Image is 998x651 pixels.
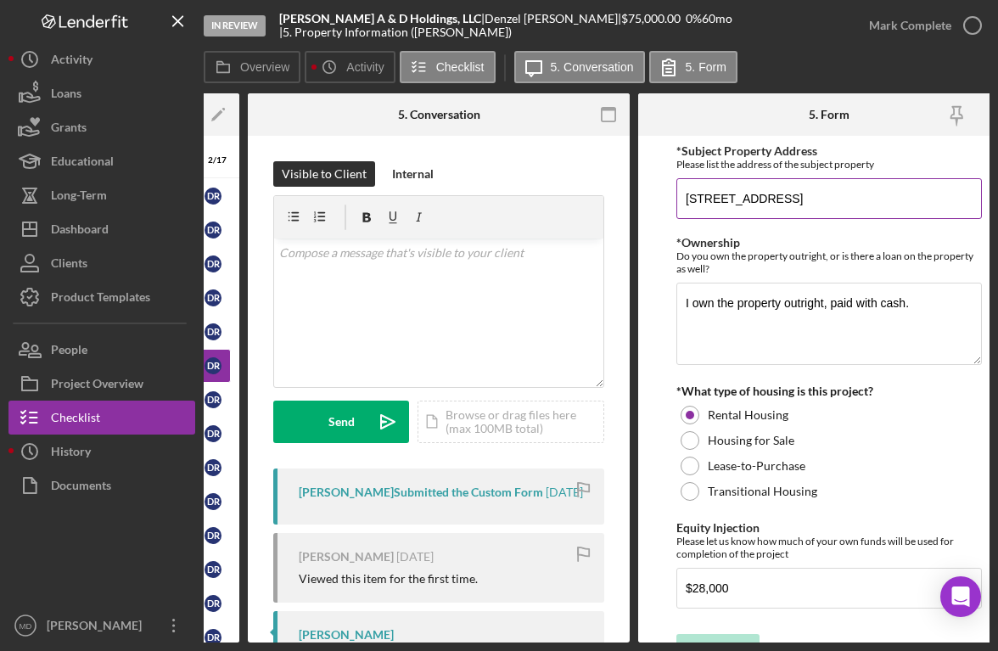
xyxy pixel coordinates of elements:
div: D R [205,595,221,612]
div: [PERSON_NAME] [299,550,394,564]
div: *What type of housing is this project? [676,384,982,398]
div: History [51,435,91,473]
div: Visible to Client [282,161,367,187]
button: Activity [8,42,195,76]
button: Documents [8,469,195,502]
label: Transitional Housing [708,485,817,498]
div: D R [205,425,221,442]
div: D R [205,222,221,239]
label: 5. Conversation [551,60,634,74]
div: [PERSON_NAME] [299,628,394,642]
div: Clients [51,246,87,284]
label: Rental Housing [708,408,788,422]
div: Documents [51,469,111,507]
label: Lease-to-Purchase [708,459,805,473]
div: Denzel [PERSON_NAME] | [485,12,621,25]
label: Checklist [436,60,485,74]
div: Dashboard [51,212,109,250]
div: 5. Conversation [398,108,480,121]
label: 5. Form [686,60,726,74]
button: 5. Conversation [514,51,645,83]
div: Send [328,401,355,443]
label: Equity Injection [676,520,760,535]
div: Product Templates [51,280,150,318]
div: In Review [204,15,266,36]
div: Please let us know how much of your own funds will be used for completion of the project [676,535,982,560]
div: 2 / 17 [196,155,227,166]
button: History [8,435,195,469]
div: D R [205,493,221,510]
div: $75,000.00 [621,12,686,25]
b: [PERSON_NAME] A & D Holdings, LLC [279,11,481,25]
div: Checklist [51,401,100,439]
div: Open Intercom Messenger [940,576,981,617]
div: Project Overview [51,367,143,405]
div: D R [205,459,221,476]
div: D R [205,255,221,272]
button: Project Overview [8,367,195,401]
button: Send [273,401,409,443]
button: 5. Form [649,51,737,83]
div: D R [205,527,221,544]
div: Please list the address of the subject property [676,158,982,171]
div: 5. Form [809,108,849,121]
div: Grants [51,110,87,149]
time: 2025-07-01 17:55 [546,485,583,499]
div: Do you own the property outright, or is there a loan on the property as well? [676,250,982,275]
button: Internal [384,161,442,187]
div: D R [205,629,221,646]
div: Mark Complete [869,8,951,42]
div: Educational [51,144,114,182]
button: Checklist [8,401,195,435]
div: D R [205,289,221,306]
textarea: I own the property outright, paid with cash. [676,283,982,364]
button: Grants [8,110,195,144]
div: Loans [51,76,81,115]
button: Activity [305,51,395,83]
label: Activity [346,60,384,74]
div: Long-Term [51,178,107,216]
button: Dashboard [8,212,195,246]
label: *Ownership [676,235,740,250]
div: 0 % [686,12,702,25]
time: 2025-07-01 17:48 [396,550,434,564]
div: D R [205,561,221,578]
div: D R [205,357,221,374]
label: Overview [240,60,289,74]
button: Long-Term [8,178,195,212]
div: D R [205,323,221,340]
button: Loans [8,76,195,110]
label: *Subject Property Address [676,143,817,158]
text: MD [20,621,32,631]
button: MD[PERSON_NAME] [8,609,195,643]
button: Visible to Client [273,161,375,187]
div: | [279,12,485,25]
button: Overview [204,51,300,83]
button: Clients [8,246,195,280]
div: D R [205,391,221,408]
label: Housing for Sale [708,434,794,447]
div: Activity [51,42,93,81]
div: [PERSON_NAME] [42,609,153,647]
div: Internal [392,161,434,187]
div: D R [205,188,221,205]
div: [PERSON_NAME] Submitted the Custom Form [299,485,543,499]
button: Mark Complete [852,8,990,42]
div: 60 mo [702,12,732,25]
div: People [51,333,87,371]
a: Educational [8,144,195,178]
div: | 5. Property Information ([PERSON_NAME]) [279,25,512,39]
button: People [8,333,195,367]
button: Product Templates [8,280,195,314]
